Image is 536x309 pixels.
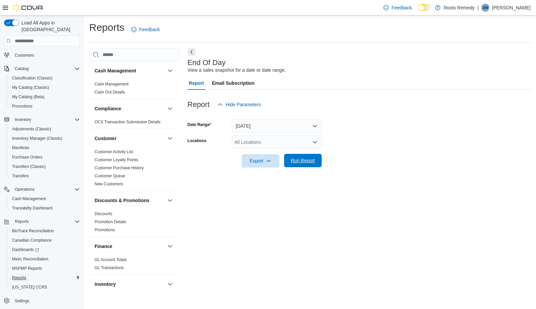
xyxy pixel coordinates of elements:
[12,297,32,305] a: Settings
[95,165,144,171] span: Customer Purchase History
[12,173,29,179] span: Transfers
[9,163,48,171] a: Transfers (Classic)
[226,101,261,108] span: Hide Parameters
[95,219,126,225] span: Promotion Details
[95,257,127,262] span: GL Account Totals
[7,245,83,254] a: Dashboards
[9,153,45,161] a: Purchase Orders
[12,228,54,234] span: BioTrack Reconciliation
[12,218,80,226] span: Reports
[12,247,39,252] span: Dashboards
[89,148,179,191] div: Customer
[9,172,32,180] a: Transfers
[95,105,165,112] button: Compliance
[95,211,112,216] a: Discounts
[95,135,165,142] button: Customer
[95,281,116,288] h3: Inventory
[95,265,124,270] span: GL Transactions
[9,125,54,133] a: Adjustments (Classic)
[95,158,138,162] a: Customer Loyalty Points
[9,195,80,203] span: Cash Management
[7,83,83,92] button: My Catalog (Classic)
[166,67,174,75] button: Cash Management
[12,85,49,90] span: My Catalog (Classic)
[9,236,80,244] span: Canadian Compliance
[189,76,204,90] span: Report
[12,94,45,100] span: My Catalog (Beta)
[7,92,83,102] button: My Catalog (Beta)
[187,138,207,143] label: Locations
[9,274,80,282] span: Reports
[312,139,318,145] button: Open list of options
[9,255,51,263] a: Metrc Reconciliation
[9,283,50,291] a: [US_STATE] CCRS
[95,243,112,250] h3: Finance
[95,166,144,170] a: Customer Purchase History
[9,227,80,235] span: BioTrack Reconciliation
[12,256,48,262] span: Metrc Reconciliation
[95,197,149,204] h3: Discounts & Promotions
[9,134,65,142] a: Inventory Manager (Classic)
[9,93,80,101] span: My Catalog (Beta)
[95,82,128,86] a: Cash Management
[166,105,174,113] button: Compliance
[95,227,115,233] span: Promotions
[9,163,80,171] span: Transfers (Classic)
[166,134,174,142] button: Customer
[477,4,479,12] p: |
[95,119,161,125] span: OCS Transaction Submission Details
[95,228,115,232] a: Promotions
[12,126,51,132] span: Adjustments (Classic)
[7,273,83,283] button: Reports
[7,102,83,111] button: Promotions
[9,274,29,282] a: Reports
[9,144,32,152] a: Manifests
[1,217,83,226] button: Reports
[12,116,34,124] button: Inventory
[15,117,31,122] span: Inventory
[1,296,83,306] button: Settings
[95,257,127,262] a: GL Account Totals
[7,203,83,213] button: Traceabilty Dashboard
[12,51,80,59] span: Customers
[12,205,52,211] span: Traceabilty Dashboard
[12,136,62,141] span: Inventory Manager (Classic)
[12,185,37,193] button: Operations
[95,149,133,154] span: Customer Activity List
[9,283,80,291] span: Washington CCRS
[1,115,83,124] button: Inventory
[12,196,46,201] span: Cash Management
[381,1,415,14] a: Feedback
[481,4,489,12] div: John Walker
[7,264,83,273] button: MSPMP Reports
[166,242,174,250] button: Finance
[12,266,42,271] span: MSPMP Reports
[391,4,412,11] span: Feedback
[95,90,125,95] a: Cash Out Details
[89,118,179,129] div: Compliance
[12,116,80,124] span: Inventory
[166,196,174,204] button: Discounts & Promotions
[15,53,34,58] span: Customers
[9,246,42,254] a: Dashboards
[7,226,83,236] button: BioTrack Reconciliation
[19,19,80,33] span: Load All Apps in [GEOGRAPHIC_DATA]
[12,238,52,243] span: Canadian Compliance
[7,124,83,134] button: Adjustments (Classic)
[12,275,26,281] span: Reports
[12,297,80,305] span: Settings
[9,264,80,272] span: MSPMP Reports
[232,119,322,133] button: [DATE]
[12,65,80,73] span: Catalog
[9,227,57,235] a: BioTrack Reconciliation
[1,185,83,194] button: Operations
[215,98,264,111] button: Hide Parameters
[7,236,83,245] button: Canadian Compliance
[139,26,160,33] span: Feedback
[242,154,279,168] button: Export
[12,285,47,290] span: [US_STATE] CCRS
[7,194,83,203] button: Cash Management
[95,220,126,224] a: Promotion Details
[95,265,124,270] a: GL Transactions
